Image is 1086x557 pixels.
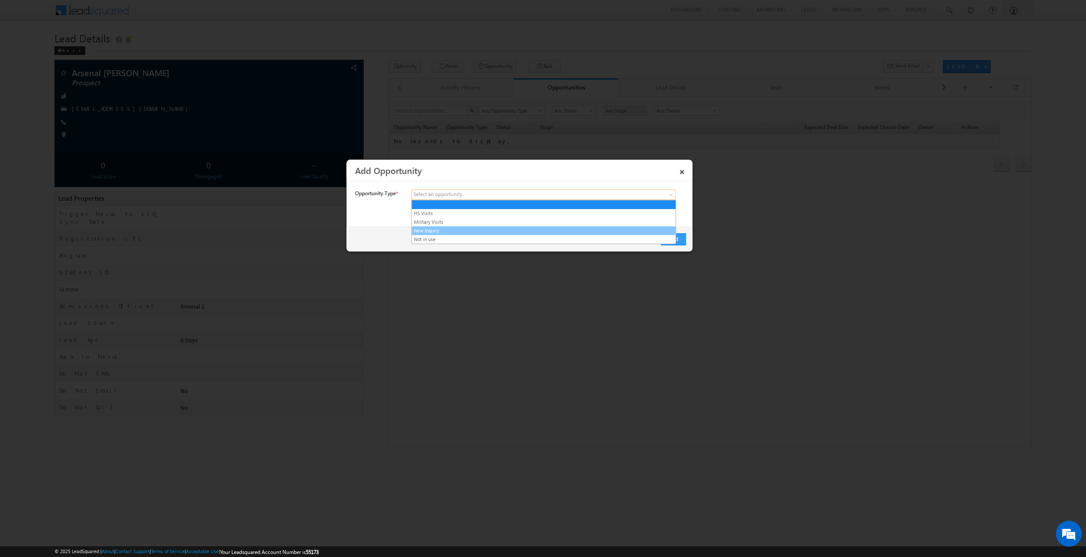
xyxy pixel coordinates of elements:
span: 55173 [306,548,319,555]
em: Start Chat [118,267,157,278]
h3: Add Opportunity [355,163,675,178]
img: d_60004797649_company_0_60004797649 [15,45,36,57]
a: Contact Support [115,548,150,554]
div: Minimize live chat window [142,4,163,25]
a: Military Visits [412,218,676,226]
a: About [102,548,114,554]
a: Not in use [412,235,676,243]
textarea: Type your message and hit 'Enter' [11,80,158,259]
div: Chat with us now [45,45,145,57]
a: Terms of Service [151,548,185,554]
span: Your Leadsquared Account Number is [220,548,319,555]
span: Opportunity Type [355,190,396,197]
div: Select an opportunity [413,190,462,198]
a: × [675,163,689,178]
a: New Inquiry [412,227,676,235]
a: Acceptable Use [186,548,219,554]
a: HS Visits [412,209,676,217]
span: © 2025 LeadSquared | | | | | [54,547,319,556]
